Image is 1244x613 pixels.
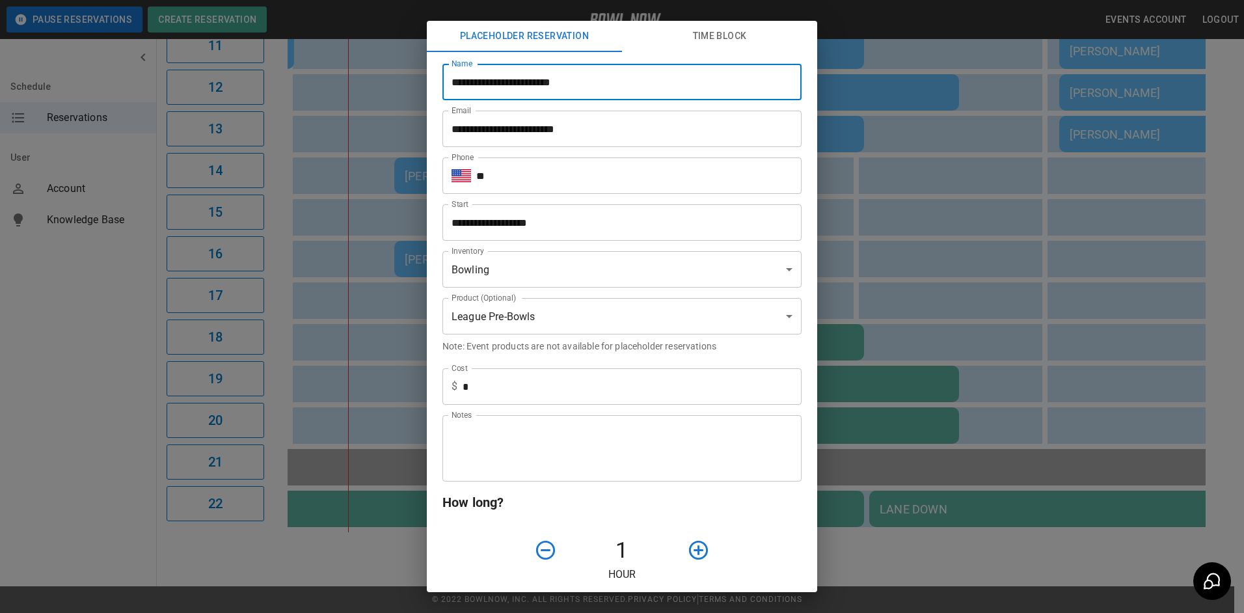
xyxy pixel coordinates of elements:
[442,340,802,353] p: Note: Event products are not available for placeholder reservations
[442,492,802,513] h6: How long?
[427,21,622,52] button: Placeholder Reservation
[562,537,682,564] h4: 1
[442,251,802,288] div: Bowling
[452,166,471,185] button: Select country
[452,198,468,210] label: Start
[442,204,792,241] input: Choose date, selected date is Sep 20, 2025
[622,21,817,52] button: Time Block
[442,298,802,334] div: League Pre-Bowls
[452,379,457,394] p: $
[452,152,474,163] label: Phone
[442,567,802,582] p: Hour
